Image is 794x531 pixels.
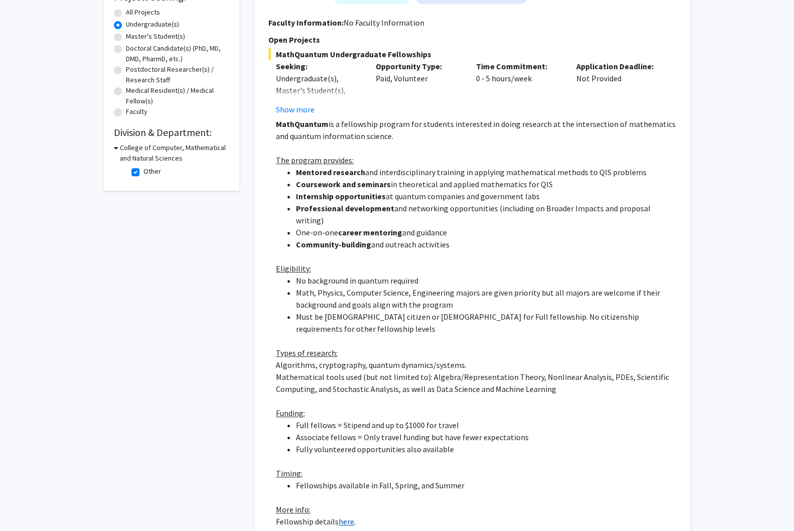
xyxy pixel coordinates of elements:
li: No background in quantum required [296,275,677,287]
strong: Professional development [296,203,394,213]
strong: MathQuantum [276,119,329,129]
button: Show more [276,103,314,115]
u: Timing: [276,468,302,478]
span: MathQuantum Undergraduate Fellowships [268,48,677,60]
li: and networking opportunities (including on Broader Impacts and proposal writing) [296,202,677,226]
li: Full fellows = Stipend and up to $1000 for travel [296,419,677,431]
u: Funding: [276,408,305,418]
p: Application Deadline: [576,60,662,72]
p: Opportunity Type: [376,60,461,72]
li: Associate fellows = Only travel funding but have fewer expectations [296,431,677,443]
strong: Internship opportunities [296,191,386,201]
b: Faculty Information: [268,18,344,28]
p: Time Commitment: [476,60,561,72]
strong: Mentored research [296,167,365,177]
div: Not Provided [569,60,669,115]
li: Must be [DEMOGRAPHIC_DATA] citizen or [DEMOGRAPHIC_DATA] for Full fellowship. No citizenship requ... [296,311,677,335]
strong: Coursework and seminars [296,179,391,189]
u: More info: [276,504,310,514]
li: Fully volunteered opportunities also available [296,443,677,455]
label: Faculty [126,106,147,117]
p: Open Projects [268,34,677,46]
u: Eligibility: [276,263,311,274]
u: Types of research: [276,348,338,358]
label: Postdoctoral Researcher(s) / Research Staff [126,64,229,85]
p: Seeking: [276,60,361,72]
li: at quantum companies and government labs [296,190,677,202]
strong: Community-building [296,239,371,249]
h2: Division & Department: [114,126,229,139]
p: Algorithms, cryptography, quantum dynamics/systems. [276,359,677,371]
li: and interdisciplinary training in applying mathematical methods to QIS problems [296,166,677,178]
label: Doctoral Candidate(s) (PhD, MD, DMD, PharmD, etc.) [126,43,229,64]
h3: College of Computer, Mathematical and Natural Sciences [120,143,229,164]
li: and outreach activities [296,238,677,250]
p: is a fellowship program for students interested in doing research at the intersection of mathemat... [276,118,677,142]
p: Mathematical tools used (but not limited to): Algebra/Representation Theory, Nonlinear Analysis, ... [276,371,677,395]
iframe: Chat [8,486,43,523]
strong: career mentoring [338,227,402,237]
label: All Projects [126,7,160,18]
u: The program provides: [276,155,354,165]
p: Fellowship details . [276,515,677,527]
li: One-on-one and guidance [296,226,677,238]
div: Undergraduate(s), Master's Student(s), Doctoral Candidate(s) (PhD, MD, DMD, PharmD, etc.), Postdo... [276,72,361,169]
li: Fellowships available in Fall, Spring, and Summer [296,479,677,491]
label: Other [143,166,161,177]
li: Math, Physics, Computer Science, Engineering majors are given priority but all majors are welcome... [296,287,677,311]
label: Undergraduate(s) [126,19,179,30]
label: Medical Resident(s) / Medical Fellow(s) [126,85,229,106]
div: Paid, Volunteer [368,60,468,115]
span: No Faculty Information [344,18,424,28]
div: 0 - 5 hours/week [468,60,569,115]
li: in theoretical and applied mathematics for QIS [296,178,677,190]
label: Master's Student(s) [126,31,185,42]
a: here [339,516,354,526]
